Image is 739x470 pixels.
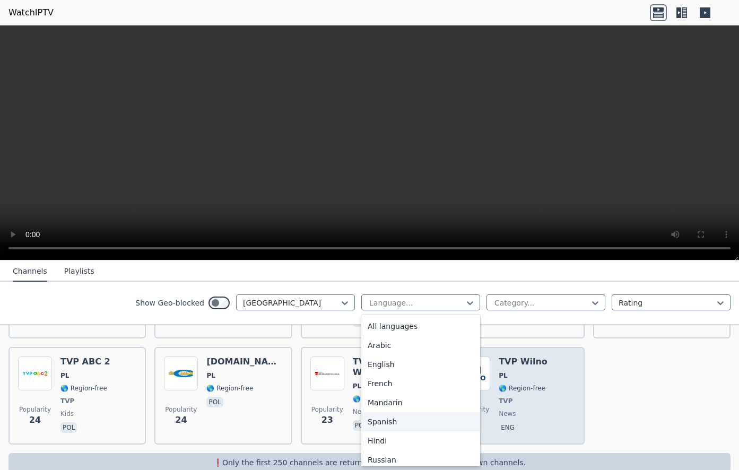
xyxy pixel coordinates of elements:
span: Popularity [165,405,197,414]
span: 🌎 Region-free [353,395,399,403]
h6: TV Wielkopolska [353,356,429,378]
p: pol [60,422,77,433]
span: TVP [60,397,74,405]
p: pol [353,420,369,431]
span: news [499,410,516,418]
div: Russian [361,450,480,469]
div: Spanish [361,412,480,431]
img: dlaCiebie.tv [164,356,198,390]
span: 🌎 Region-free [206,384,253,393]
span: PL [206,371,215,380]
span: TVP [499,397,512,405]
img: TVP ABC 2 [18,356,52,390]
button: Channels [13,262,47,282]
label: Show Geo-blocked [135,298,204,308]
span: PL [353,382,361,390]
span: PL [499,371,507,380]
p: pol [206,397,223,407]
button: Playlists [64,262,94,282]
span: Popularity [311,405,343,414]
div: Mandarin [361,393,480,412]
span: PL [60,371,69,380]
span: kids [60,410,74,418]
span: 🌎 Region-free [499,384,545,393]
div: Arabic [361,336,480,355]
span: Popularity [19,405,51,414]
a: WatchIPTV [8,6,54,19]
div: French [361,374,480,393]
h6: TVP ABC 2 [60,356,110,367]
span: 🌎 Region-free [60,384,107,393]
div: All languages [361,317,480,336]
span: 24 [175,414,187,427]
span: 24 [29,414,41,427]
div: Hindi [361,431,480,450]
div: English [361,355,480,374]
h6: TVP Wilno [499,356,547,367]
img: TV Wielkopolska [310,356,344,390]
h6: [DOMAIN_NAME] [206,356,282,367]
span: 23 [321,414,333,427]
span: news [353,407,370,416]
p: ❗️Only the first 250 channels are returned, use the filters to narrow down channels. [13,457,726,468]
p: eng [499,422,517,433]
